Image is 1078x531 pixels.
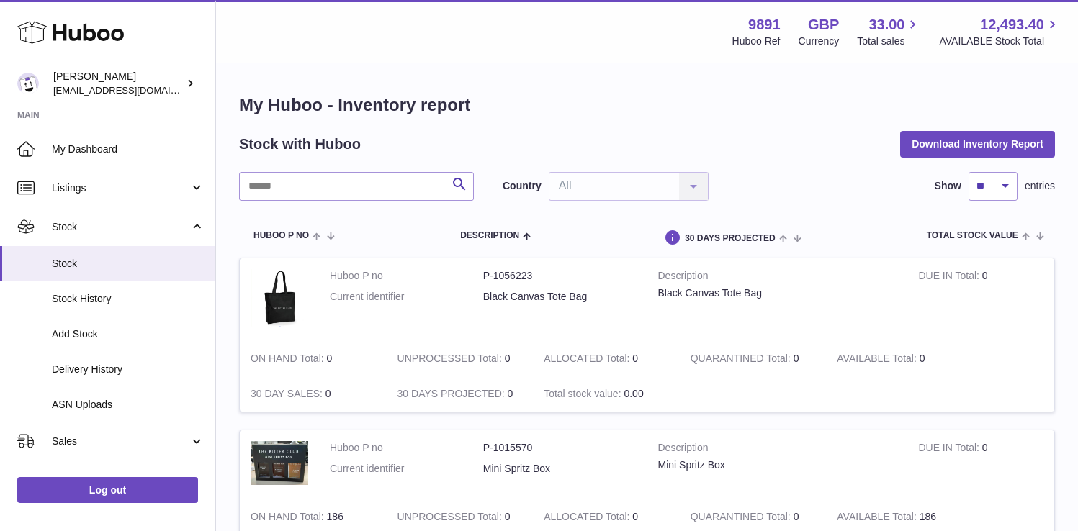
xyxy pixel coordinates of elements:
[397,511,505,526] strong: UNPROCESSED Total
[251,388,325,403] strong: 30 DAY SALES
[918,270,982,285] strong: DUE IN Total
[658,441,897,458] strong: Description
[826,341,973,376] td: 0
[251,269,308,327] img: product image
[658,269,897,286] strong: Description
[387,341,534,376] td: 0
[52,292,205,306] span: Stock History
[544,511,632,526] strong: ALLOCATED Total
[544,353,632,368] strong: ALLOCATED Total
[799,35,840,48] div: Currency
[685,234,776,243] span: 30 DAYS PROJECTED
[483,462,637,476] dd: Mini Spritz Box
[808,15,839,35] strong: GBP
[483,269,637,283] dd: P-1056223
[330,290,483,304] dt: Current identifier
[330,462,483,476] dt: Current identifier
[503,179,542,193] label: Country
[980,15,1044,35] span: 12,493.40
[52,257,205,271] span: Stock
[240,341,387,376] td: 0
[658,458,897,472] div: Mini Spritz Box
[52,142,205,156] span: My Dashboard
[251,441,308,485] img: product image
[837,353,919,368] strong: AVAILABLE Total
[52,181,189,195] span: Listings
[837,511,919,526] strong: AVAILABLE Total
[240,376,387,412] td: 0
[397,353,505,368] strong: UNPROCESSED Total
[794,353,799,364] span: 0
[939,35,1061,48] span: AVAILABLE Stock Total
[794,511,799,522] span: 0
[533,341,680,376] td: 0
[17,73,39,94] img: ro@thebitterclub.co.uk
[251,511,327,526] strong: ON HAND Total
[732,35,781,48] div: Huboo Ref
[239,94,1055,117] h1: My Huboo - Inventory report
[53,70,183,97] div: [PERSON_NAME]
[330,269,483,283] dt: Huboo P no
[939,15,1061,48] a: 12,493.40 AVAILABLE Stock Total
[935,179,961,193] label: Show
[460,231,519,240] span: Description
[624,388,643,399] span: 0.00
[483,290,637,304] dd: Black Canvas Tote Bag
[483,441,637,455] dd: P-1015570
[52,363,205,376] span: Delivery History
[52,398,205,412] span: ASN Uploads
[748,15,781,35] strong: 9891
[397,388,508,403] strong: 30 DAYS PROJECTED
[52,435,189,448] span: Sales
[857,15,921,48] a: 33.00 Total sales
[691,353,794,368] strong: QUARANTINED Total
[253,231,309,240] span: Huboo P no
[658,286,897,300] div: Black Canvas Tote Bag
[868,15,904,35] span: 33.00
[1025,179,1055,193] span: entries
[52,327,205,341] span: Add Stock
[52,220,189,234] span: Stock
[330,441,483,455] dt: Huboo P no
[53,84,212,96] span: [EMAIL_ADDRESS][DOMAIN_NAME]
[918,442,982,457] strong: DUE IN Total
[239,135,361,154] h2: Stock with Huboo
[927,231,1018,240] span: Total stock value
[900,131,1055,157] button: Download Inventory Report
[907,430,1054,499] td: 0
[387,376,534,412] td: 0
[251,353,327,368] strong: ON HAND Total
[544,388,624,403] strong: Total stock value
[857,35,921,48] span: Total sales
[17,477,198,503] a: Log out
[691,511,794,526] strong: QUARANTINED Total
[907,258,1054,341] td: 0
